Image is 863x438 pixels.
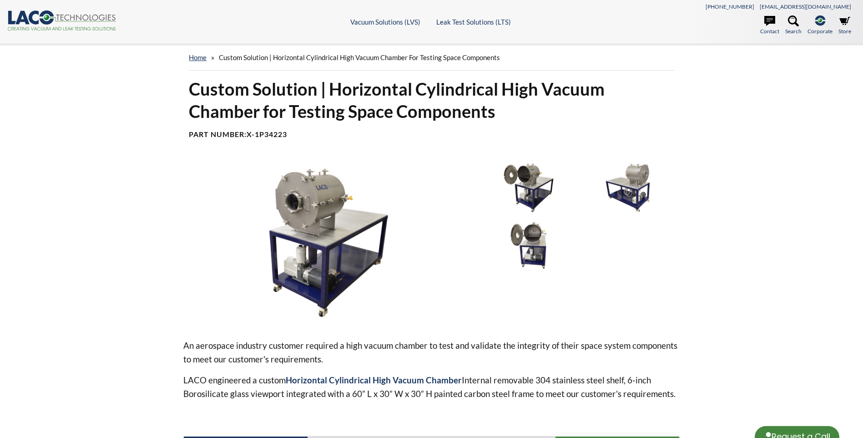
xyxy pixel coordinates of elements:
[481,161,576,214] img: Horizontal Cylindrical High Vacuum Chamber, angled view chamber door open
[189,130,674,139] h4: Part Number:
[580,161,675,214] img: Horizontal Cylindrical High Vacuum Chamber, angled view door closed
[183,339,679,366] p: An aerospace industry customer required a high vacuum chamber to test and validate the integrity ...
[760,3,851,10] a: [EMAIL_ADDRESS][DOMAIN_NAME]
[436,18,511,26] a: Leak Test Solutions (LTS)
[838,15,851,36] a: Store
[706,3,754,10] a: [PHONE_NUMBER]
[183,373,679,401] p: LACO engineered a custom
[183,161,474,324] img: Horizontal Cylindrical High Vacuum Chamber, angled view
[807,27,833,36] span: Corporate
[286,375,462,385] strong: Horizontal Cylindrical High Vacuum Chamber
[760,15,779,36] a: Contact
[189,53,207,61] a: home
[189,78,674,123] h1: Custom Solution | Horizontal Cylindrical High Vacuum Chamber for Testing Space Components
[189,45,674,71] div: »
[785,15,802,36] a: Search
[350,18,420,26] a: Vacuum Solutions (LVS)
[481,219,576,272] img: Horizontal Cylindrical High Vacuum Chamber, front view chamber lid open
[219,53,500,61] span: Custom Solution | Horizontal Cylindrical High Vacuum Chamber for Testing Space Components
[247,130,287,138] b: X-1P34223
